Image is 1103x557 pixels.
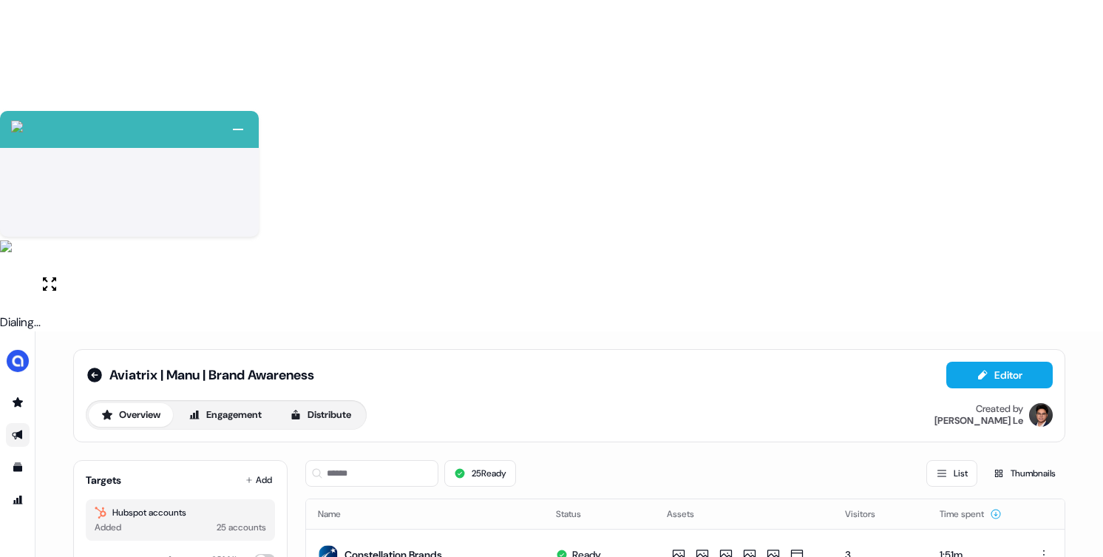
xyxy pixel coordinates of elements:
[318,501,359,527] button: Name
[95,520,121,535] div: Added
[95,505,266,520] div: Hubspot accounts
[1029,403,1053,427] img: Hugh
[6,456,30,479] a: Go to templates
[277,403,364,427] button: Distribute
[217,520,266,535] div: 25 accounts
[444,460,516,487] button: 25Ready
[983,460,1065,487] button: Thumbnails
[845,501,893,527] button: Visitors
[242,470,275,490] button: Add
[6,423,30,447] a: Go to outbound experience
[89,403,173,427] button: Overview
[556,501,599,527] button: Status
[11,121,23,132] img: callcloud-icon-white-35.svg
[655,499,832,529] th: Assets
[976,403,1023,415] div: Created by
[934,415,1023,427] div: [PERSON_NAME] Le
[946,362,1053,388] button: Editor
[6,488,30,512] a: Go to attribution
[6,391,30,414] a: Go to prospects
[946,369,1053,385] a: Editor
[940,501,1002,527] button: Time spent
[86,473,121,487] div: Targets
[109,366,314,384] span: Aviatrix | Manu | Brand Awareness
[926,460,977,487] button: List
[176,403,274,427] button: Engagement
